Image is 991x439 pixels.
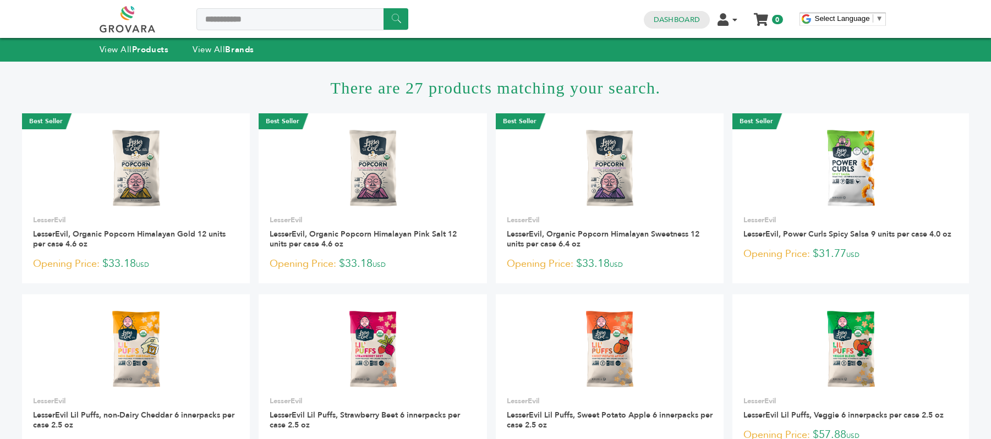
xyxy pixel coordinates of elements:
span: USD [373,260,386,269]
a: LesserEvil Lil Puffs, Veggie 6 innerpacks per case 2.5 oz [743,410,944,420]
span: USD [610,260,623,269]
p: LesserEvil [270,396,475,406]
strong: Brands [225,44,254,55]
img: LesserEvil Lil Puffs, non-Dairy Cheddar 6 innerpacks per case 2.5 oz [108,309,164,388]
span: 0 [772,15,782,24]
img: LesserEvil Lil Puffs, Veggie 6 innerpacks per case 2.5 oz [823,309,879,388]
p: LesserEvil [270,215,475,225]
img: LesserEvil, Organic Popcorn Himalayan Pink Salt 12 units per case 4.6 oz [345,128,401,207]
a: LesserEvil, Organic Popcorn Himalayan Pink Salt 12 units per case 4.6 oz [270,229,457,249]
img: LesserEvil, Organic Popcorn Himalayan Gold 12 units per case 4.6 oz [108,128,164,207]
span: ▼ [876,14,883,23]
span: Opening Price: [743,246,810,261]
p: LesserEvil [33,215,239,225]
p: $31.77 [743,246,958,262]
a: Select Language​ [815,14,883,23]
a: View AllProducts [100,44,169,55]
span: USD [136,260,149,269]
a: LesserEvil, Power Curls Spicy Salsa 9 units per case 4.0 oz [743,229,951,239]
img: LesserEvil, Organic Popcorn Himalayan Sweetness 12 units per case 6.4 oz [582,128,638,207]
a: LesserEvil, Organic Popcorn Himalayan Gold 12 units per case 4.6 oz [33,229,226,249]
p: LesserEvil [33,396,239,406]
a: LesserEvil Lil Puffs, non-Dairy Cheddar 6 innerpacks per case 2.5 oz [33,410,234,430]
span: Select Language [815,14,870,23]
p: LesserEvil [507,396,713,406]
span: Opening Price: [507,256,573,271]
p: $33.18 [270,256,475,272]
a: My Cart [754,10,767,21]
span: USD [846,250,859,259]
span: Opening Price: [270,256,336,271]
a: LesserEvil Lil Puffs, Strawberry Beet 6 innerpacks per case 2.5 oz [270,410,460,430]
h1: There are 27 products matching your search. [22,62,969,113]
p: LesserEvil [743,215,958,225]
a: LesserEvil, Organic Popcorn Himalayan Sweetness 12 units per case 6.4 oz [507,229,699,249]
p: $33.18 [507,256,713,272]
img: LesserEvil Lil Puffs, Strawberry Beet 6 innerpacks per case 2.5 oz [345,309,401,388]
a: LesserEvil Lil Puffs, Sweet Potato Apple 6 innerpacks per case 2.5 oz [507,410,713,430]
p: $33.18 [33,256,239,272]
p: LesserEvil [743,396,958,406]
img: LesserEvil Lil Puffs, Sweet Potato Apple 6 innerpacks per case 2.5 oz [582,309,638,388]
p: LesserEvil [507,215,713,225]
a: Dashboard [654,15,700,25]
input: Search a product or brand... [196,8,408,30]
span: Opening Price: [33,256,100,271]
img: LesserEvil, Power Curls Spicy Salsa 9 units per case 4.0 oz [823,128,879,207]
strong: Products [132,44,168,55]
a: View AllBrands [193,44,254,55]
